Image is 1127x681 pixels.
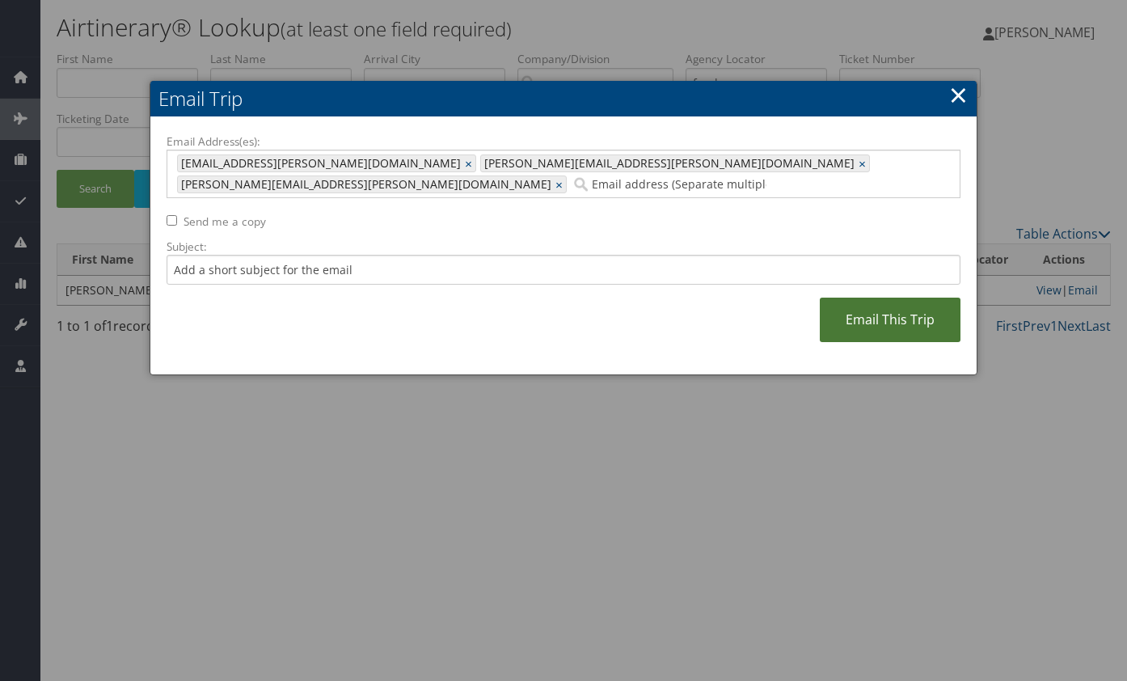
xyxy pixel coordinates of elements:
a: × [465,155,475,171]
input: Email address (Separate multiple email addresses with commas) [571,176,778,192]
a: × [555,176,566,192]
a: × [949,78,968,111]
span: [PERSON_NAME][EMAIL_ADDRESS][PERSON_NAME][DOMAIN_NAME] [481,155,855,171]
a: × [859,155,869,171]
label: Subject: [167,239,960,255]
label: Send me a copy [184,214,266,230]
a: Email This Trip [820,298,960,342]
label: Email Address(es): [167,133,960,150]
input: Add a short subject for the email [167,255,960,285]
span: [EMAIL_ADDRESS][PERSON_NAME][DOMAIN_NAME] [178,155,461,171]
h2: Email Trip [150,81,977,116]
span: [PERSON_NAME][EMAIL_ADDRESS][PERSON_NAME][DOMAIN_NAME] [178,176,551,192]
